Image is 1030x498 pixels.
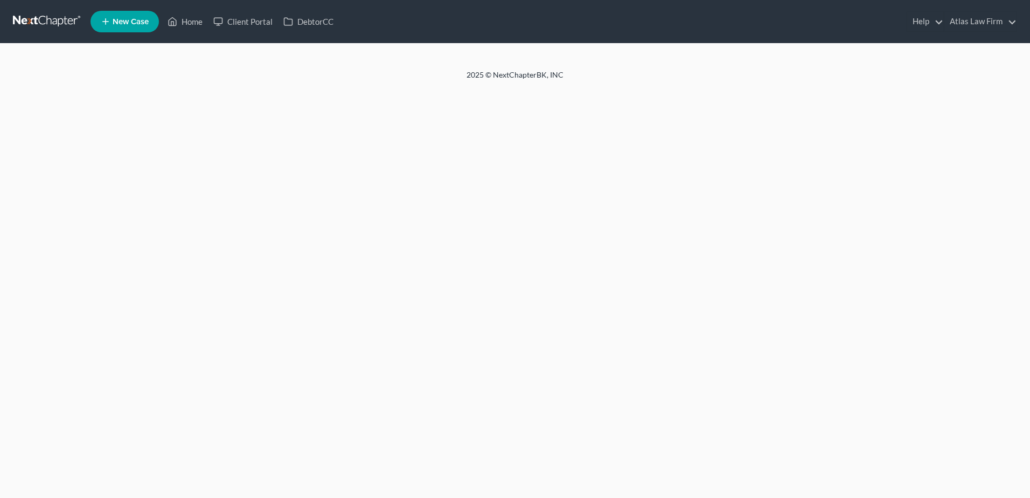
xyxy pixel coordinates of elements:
[907,12,943,31] a: Help
[91,11,159,32] new-legal-case-button: New Case
[944,12,1017,31] a: Atlas Law Firm
[208,12,278,31] a: Client Portal
[278,12,339,31] a: DebtorCC
[208,70,822,89] div: 2025 © NextChapterBK, INC
[162,12,208,31] a: Home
